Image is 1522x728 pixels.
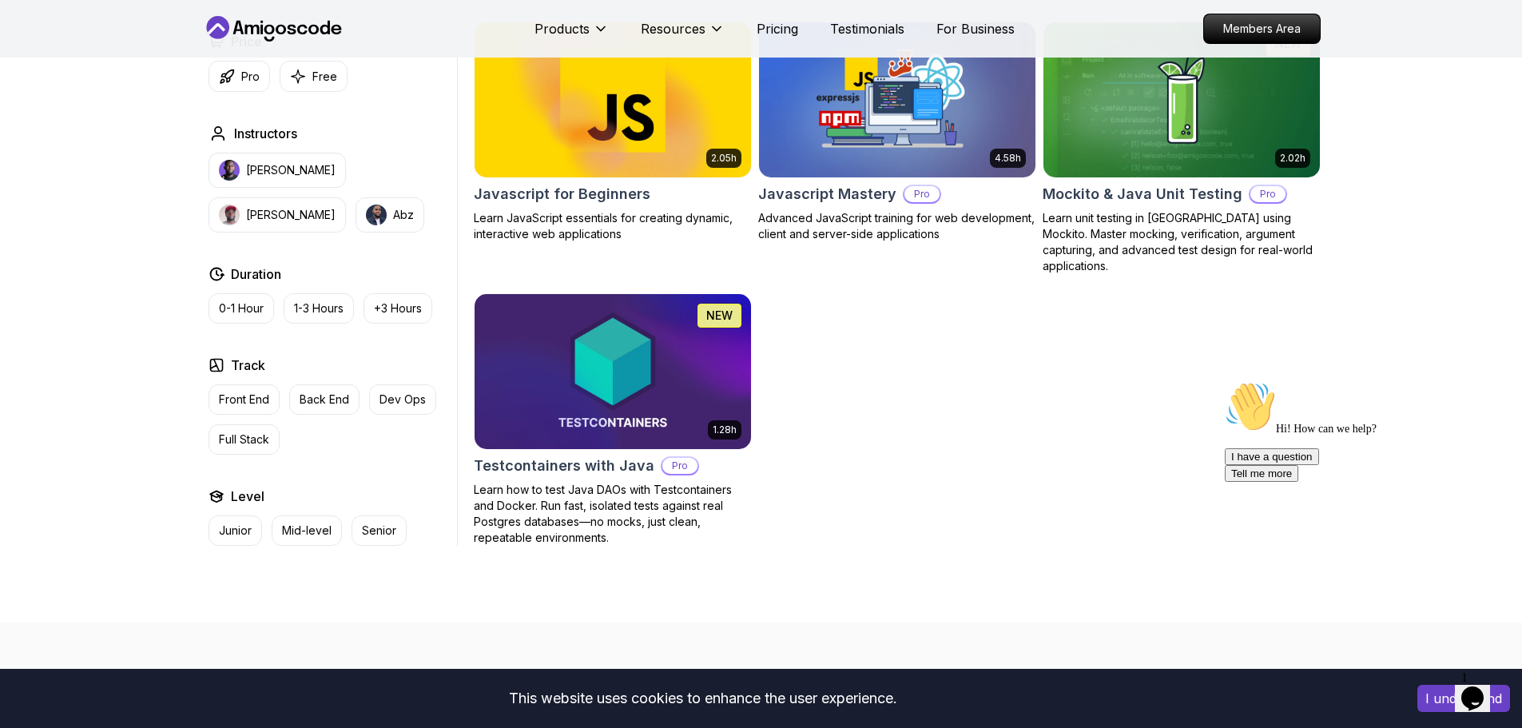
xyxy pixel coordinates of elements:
p: Products [534,19,590,38]
p: Free [312,68,337,84]
img: instructor img [219,205,240,225]
p: Learn unit testing in [GEOGRAPHIC_DATA] using Mockito. Master mocking, verification, argument cap... [1043,210,1321,274]
a: Pricing [757,19,798,38]
p: Pro [904,186,940,202]
p: 0-1 Hour [219,300,264,316]
a: For Business [936,19,1015,38]
a: Javascript Mastery card4.58hJavascript MasteryProAdvanced JavaScript training for web development... [758,22,1036,242]
button: Front End [209,384,280,415]
img: instructor img [366,205,387,225]
div: This website uses cookies to enhance the user experience. [12,681,1393,716]
p: Members Area [1204,14,1320,43]
button: 1-3 Hours [284,293,354,324]
button: Pro [209,61,270,92]
button: Senior [352,515,407,546]
img: Javascript for Beginners card [475,22,751,177]
p: Advanced JavaScript training for web development, client and server-side applications [758,210,1036,242]
span: Hi! How can we help? [6,48,158,60]
p: Back End [300,392,349,408]
a: Members Area [1203,14,1321,44]
p: Abz [393,207,414,223]
img: :wave: [6,6,58,58]
a: Mockito & Java Unit Testing card2.02hNEWMockito & Java Unit TestingProLearn unit testing in [GEOG... [1043,22,1321,274]
a: Testimonials [830,19,904,38]
h2: Testcontainers with Java [474,455,654,477]
p: Junior [219,523,252,539]
img: Testcontainers with Java card [475,294,751,449]
p: Resources [641,19,705,38]
button: instructor img[PERSON_NAME] [209,197,346,233]
p: Front End [219,392,269,408]
p: Learn how to test Java DAOs with Testcontainers and Docker. Run fast, isolated tests against real... [474,482,752,546]
a: Javascript for Beginners card2.05hJavascript for BeginnersLearn JavaScript essentials for creatin... [474,22,752,242]
img: Mockito & Java Unit Testing card [1036,18,1326,181]
h2: Duration [231,265,281,284]
button: I have a question [6,74,101,90]
h2: Instructors [234,124,297,143]
p: Pro [1250,186,1286,202]
p: 2.05h [711,152,737,165]
h2: Javascript Mastery [758,183,896,205]
button: Back End [289,384,360,415]
p: +3 Hours [374,300,422,316]
img: Javascript Mastery card [759,22,1035,177]
p: Learn JavaScript essentials for creating dynamic, interactive web applications [474,210,752,242]
img: instructor img [219,160,240,181]
p: Pro [662,458,697,474]
h2: Javascript for Beginners [474,183,650,205]
div: 👋Hi! How can we help?I have a questionTell me more [6,6,294,107]
button: Full Stack [209,424,280,455]
p: Dev Ops [380,392,426,408]
p: NEW [706,308,733,324]
button: Tell me more [6,90,80,107]
iframe: chat widget [1455,664,1506,712]
p: 2.02h [1280,152,1305,165]
button: Products [534,19,609,51]
p: 1-3 Hours [294,300,344,316]
p: Senior [362,523,396,539]
iframe: chat widget [1218,375,1506,656]
button: 0-1 Hour [209,293,274,324]
button: instructor img[PERSON_NAME] [209,153,346,188]
h2: Mockito & Java Unit Testing [1043,183,1242,205]
p: Pro [241,68,260,84]
button: Accept cookies [1417,685,1510,712]
button: Mid-level [272,515,342,546]
a: Testcontainers with Java card1.28hNEWTestcontainers with JavaProLearn how to test Java DAOs with ... [474,293,752,546]
h2: Track [231,356,265,375]
button: +3 Hours [364,293,432,324]
button: instructor imgAbz [356,197,424,233]
h2: Level [231,487,264,506]
p: Mid-level [282,523,332,539]
p: [PERSON_NAME] [246,162,336,178]
p: 1.28h [713,424,737,436]
p: 4.58h [995,152,1021,165]
button: Junior [209,515,262,546]
button: Dev Ops [369,384,436,415]
p: [PERSON_NAME] [246,207,336,223]
button: Resources [641,19,725,51]
p: Full Stack [219,432,269,448]
button: Free [280,61,348,92]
